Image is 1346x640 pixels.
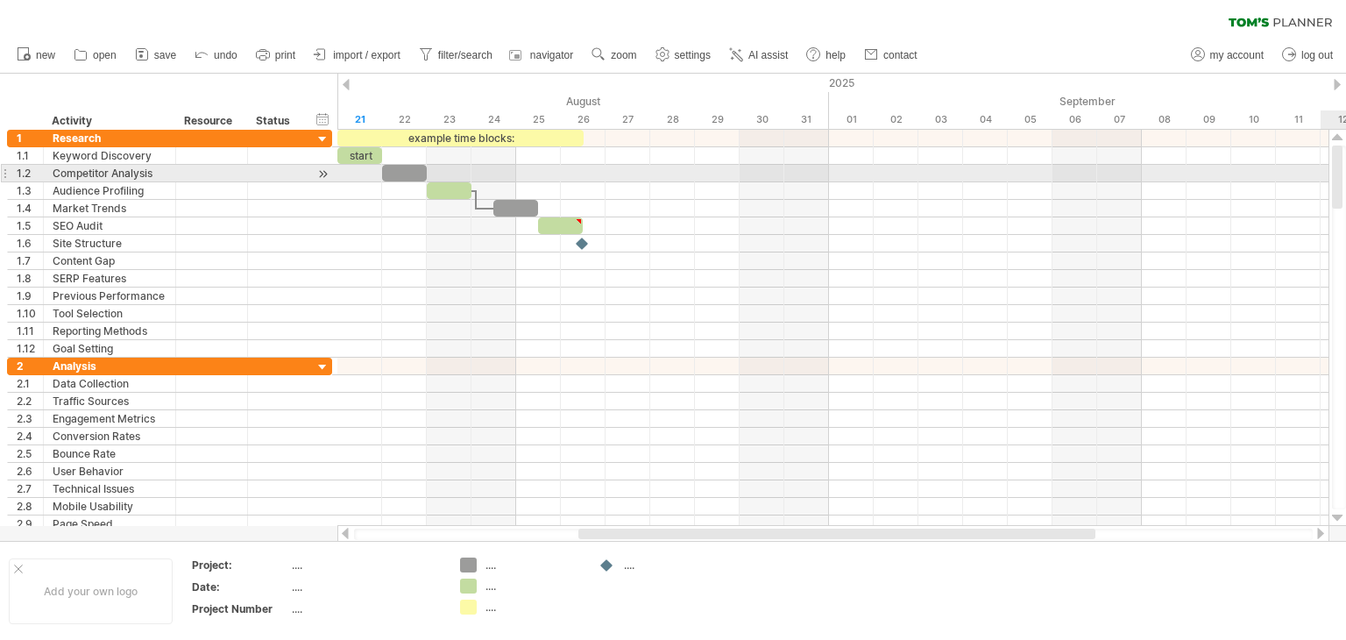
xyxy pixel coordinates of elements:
a: navigator [507,44,578,67]
span: settings [675,49,711,61]
div: Thursday, 21 August 2025 [337,110,382,129]
a: undo [190,44,243,67]
a: zoom [587,44,641,67]
div: 2.7 [17,480,43,497]
div: 1.7 [17,252,43,269]
span: zoom [611,49,636,61]
div: .... [292,580,439,594]
div: .... [292,601,439,616]
div: Market Trends [53,200,166,217]
div: Thursday, 4 September 2025 [963,110,1008,129]
a: new [12,44,60,67]
div: Project: [192,558,288,572]
div: Friday, 29 August 2025 [695,110,740,129]
div: Tuesday, 26 August 2025 [561,110,606,129]
div: Site Structure [53,235,166,252]
div: Activity [52,112,166,130]
span: print [275,49,295,61]
div: Sunday, 7 September 2025 [1097,110,1142,129]
a: AI assist [725,44,793,67]
a: my account [1187,44,1269,67]
div: 2.6 [17,463,43,480]
div: .... [292,558,439,572]
div: Resource [184,112,237,130]
div: Monday, 8 September 2025 [1142,110,1187,129]
div: 2.9 [17,516,43,532]
span: help [825,49,846,61]
a: help [802,44,851,67]
a: print [251,44,301,67]
div: .... [485,558,581,572]
div: Wednesday, 10 September 2025 [1231,110,1276,129]
div: Saturday, 23 August 2025 [427,110,471,129]
div: Saturday, 30 August 2025 [740,110,784,129]
div: Research [53,130,166,146]
div: Saturday, 6 September 2025 [1052,110,1097,129]
div: Sunday, 31 August 2025 [784,110,829,129]
div: Conversion Rates [53,428,166,444]
div: Competitor Analysis [53,165,166,181]
div: 1.2 [17,165,43,181]
div: Thursday, 28 August 2025 [650,110,695,129]
div: Analysis [53,358,166,374]
div: example time blocks: [337,130,584,146]
div: Friday, 22 August 2025 [382,110,427,129]
div: Engagement Metrics [53,410,166,427]
div: 1.12 [17,340,43,357]
span: log out [1301,49,1333,61]
div: Reporting Methods [53,323,166,339]
div: 1.8 [17,270,43,287]
div: Thursday, 11 September 2025 [1276,110,1321,129]
div: Page Speed [53,516,166,532]
div: 2.5 [17,445,43,462]
div: Friday, 5 September 2025 [1008,110,1052,129]
a: import / export [309,44,406,67]
div: 1 [17,130,43,146]
div: Goal Setting [53,340,166,357]
span: AI assist [748,49,788,61]
div: Project Number [192,601,288,616]
div: 2.2 [17,393,43,409]
div: 1.5 [17,217,43,234]
div: Data Collection [53,375,166,392]
div: .... [624,558,719,572]
div: 2.4 [17,428,43,444]
span: open [93,49,117,61]
div: 1.10 [17,305,43,322]
a: settings [651,44,716,67]
span: navigator [530,49,573,61]
div: 1.9 [17,288,43,304]
div: Mobile Usability [53,498,166,515]
div: Audience Profiling [53,182,166,199]
div: User Behavior [53,463,166,480]
span: save [154,49,176,61]
div: 1.6 [17,235,43,252]
a: filter/search [414,44,498,67]
div: Tuesday, 2 September 2025 [874,110,918,129]
div: Previous Performance [53,288,166,304]
div: Tuesday, 9 September 2025 [1187,110,1231,129]
div: Traffic Sources [53,393,166,409]
div: 1.3 [17,182,43,199]
div: Tool Selection [53,305,166,322]
span: import / export [333,49,400,61]
div: SERP Features [53,270,166,287]
span: filter/search [438,49,492,61]
span: my account [1210,49,1264,61]
div: Status [256,112,294,130]
div: Add your own logo [9,558,173,624]
a: open [69,44,122,67]
div: .... [485,600,581,615]
div: 2 [17,358,43,374]
div: 2.1 [17,375,43,392]
div: 1.11 [17,323,43,339]
div: Date: [192,580,288,594]
div: 2.3 [17,410,43,427]
div: Wednesday, 27 August 2025 [606,110,650,129]
span: contact [883,49,917,61]
div: start [337,147,382,164]
div: scroll to activity [315,165,331,183]
a: log out [1278,44,1338,67]
span: new [36,49,55,61]
div: 1.4 [17,200,43,217]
